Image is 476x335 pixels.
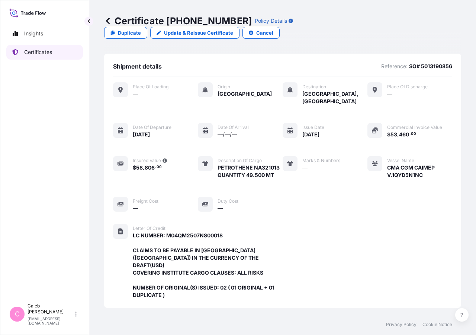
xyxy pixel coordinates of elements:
span: . [155,166,156,168]
a: Insights [6,26,83,41]
span: CMA CGM CAIMEP V.1QYD5N1NC [387,164,452,179]
span: Place of Loading [133,84,168,90]
span: — [133,205,138,212]
p: Duplicate [118,29,141,37]
span: [GEOGRAPHIC_DATA], [GEOGRAPHIC_DATA] [302,90,367,105]
span: 53 [390,132,397,137]
span: Destination [302,84,326,90]
span: Letter of Credit [133,225,165,231]
span: — [302,164,308,171]
span: Place of discharge [387,84,428,90]
p: Policy Details [255,17,287,25]
a: Update & Reissue Certificate [150,27,239,39]
span: 806 [145,165,155,170]
p: SO# 5013190856 [409,63,452,70]
span: [DATE] [302,131,319,138]
span: Insured Value [133,158,161,164]
span: Issue Date [302,124,324,130]
p: Update & Reissue Certificate [164,29,233,37]
p: Certificates [24,48,52,56]
p: Reference: [381,63,408,70]
span: Marks & Numbers [302,158,340,164]
span: [DATE] [133,131,150,138]
a: Certificates [6,45,83,60]
p: Insights [24,30,43,37]
span: 58 [136,165,143,170]
span: Freight Cost [133,198,158,204]
span: —/—/— [218,131,237,138]
span: C [15,310,20,318]
span: — [387,90,392,98]
span: — [218,205,223,212]
a: Cookie Notice [422,322,452,328]
p: Caleb [PERSON_NAME] [28,303,74,315]
span: Shipment details [113,63,162,70]
span: 00 [411,133,416,135]
span: Date of arrival [218,124,249,130]
p: Certificate [PHONE_NUMBER] [104,15,252,27]
span: — [133,90,138,98]
span: Commercial Invoice Value [387,124,442,130]
span: $ [387,132,390,137]
span: , [143,165,145,170]
span: LC NUMBER: M04QM2507NS00018 CLAIMS TO BE PAYABLE IN [GEOGRAPHIC_DATA]([GEOGRAPHIC_DATA]) IN THE C... [133,232,283,299]
span: Description of cargo [218,158,262,164]
span: . [409,133,411,135]
a: Privacy Policy [386,322,416,328]
span: $ [133,165,136,170]
span: Origin [218,84,230,90]
p: [EMAIL_ADDRESS][DOMAIN_NAME] [28,316,74,325]
span: 460 [399,132,409,137]
span: 00 [157,166,162,168]
button: Cancel [242,27,280,39]
span: Vessel Name [387,158,414,164]
span: [GEOGRAPHIC_DATA] [218,90,272,98]
span: PETROTHENE NA321013 QUANTITY 49.500 MT [218,164,280,179]
span: Date of departure [133,124,171,130]
span: , [397,132,399,137]
p: Cancel [256,29,273,37]
span: Duty Cost [218,198,238,204]
a: Duplicate [104,27,147,39]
